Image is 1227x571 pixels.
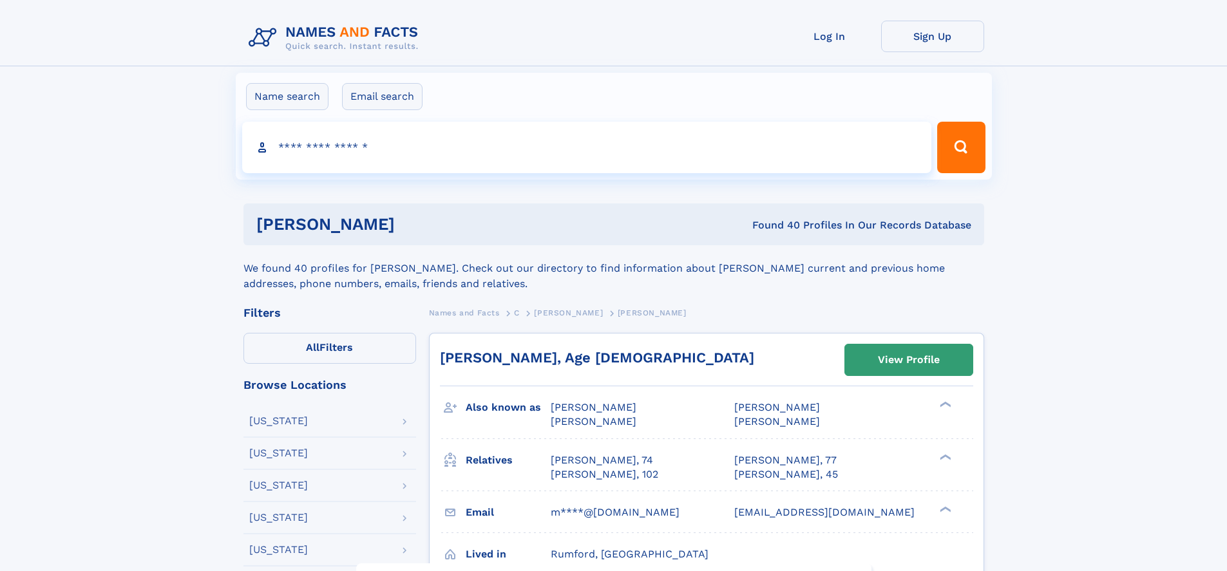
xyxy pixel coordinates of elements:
[845,344,973,375] a: View Profile
[466,501,551,523] h3: Email
[246,83,328,110] label: Name search
[306,341,319,353] span: All
[734,453,837,467] a: [PERSON_NAME], 77
[249,512,308,523] div: [US_STATE]
[249,416,308,426] div: [US_STATE]
[937,453,952,461] div: ❯
[551,548,709,560] span: Rumford, [GEOGRAPHIC_DATA]
[878,345,940,375] div: View Profile
[937,505,952,513] div: ❯
[734,415,820,427] span: [PERSON_NAME]
[466,397,551,418] h3: Also known as
[937,400,952,409] div: ❯
[243,379,416,391] div: Browse Locations
[466,449,551,471] h3: Relatives
[937,122,985,173] button: Search Button
[440,350,754,366] a: [PERSON_NAME], Age [DEMOGRAPHIC_DATA]
[342,83,423,110] label: Email search
[249,448,308,458] div: [US_STATE]
[551,401,636,413] span: [PERSON_NAME]
[734,401,820,413] span: [PERSON_NAME]
[429,304,500,321] a: Names and Facts
[534,304,603,321] a: [PERSON_NAME]
[514,304,520,321] a: C
[551,415,636,427] span: [PERSON_NAME]
[551,467,658,482] a: [PERSON_NAME], 102
[466,543,551,565] h3: Lived in
[778,21,881,52] a: Log In
[734,506,915,518] span: [EMAIL_ADDRESS][DOMAIN_NAME]
[243,245,984,292] div: We found 40 profiles for [PERSON_NAME]. Check out our directory to find information about [PERSON...
[618,308,687,317] span: [PERSON_NAME]
[256,216,574,232] h1: [PERSON_NAME]
[534,308,603,317] span: [PERSON_NAME]
[881,21,984,52] a: Sign Up
[243,333,416,364] label: Filters
[249,480,308,491] div: [US_STATE]
[551,453,653,467] a: [PERSON_NAME], 74
[514,308,520,317] span: C
[734,467,838,482] a: [PERSON_NAME], 45
[249,545,308,555] div: [US_STATE]
[243,307,416,319] div: Filters
[573,218,971,232] div: Found 40 Profiles In Our Records Database
[242,122,932,173] input: search input
[243,21,429,55] img: Logo Names and Facts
